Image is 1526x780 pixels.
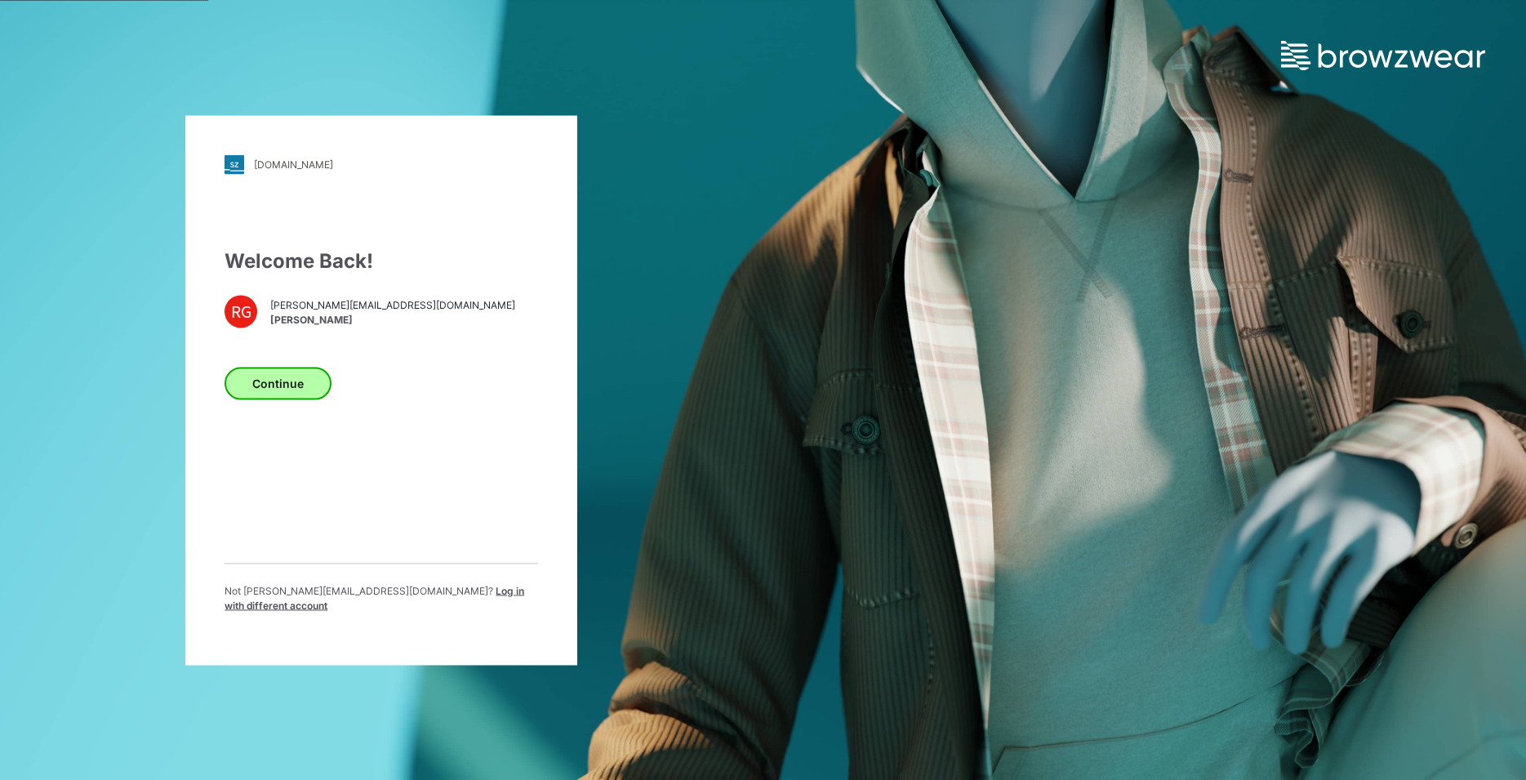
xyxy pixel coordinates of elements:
img: stylezone-logo.562084cfcfab977791bfbf7441f1a819.svg [225,154,244,174]
img: browzwear-logo.e42bd6dac1945053ebaf764b6aa21510.svg [1281,41,1485,70]
div: [DOMAIN_NAME] [254,158,333,171]
div: Welcome Back! [225,246,538,275]
span: [PERSON_NAME] [270,313,515,328]
div: RG [225,295,257,328]
a: [DOMAIN_NAME] [225,154,538,174]
p: Not [PERSON_NAME][EMAIL_ADDRESS][DOMAIN_NAME] ? [225,583,538,613]
span: [PERSON_NAME][EMAIL_ADDRESS][DOMAIN_NAME] [270,298,515,313]
button: Continue [225,367,331,399]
